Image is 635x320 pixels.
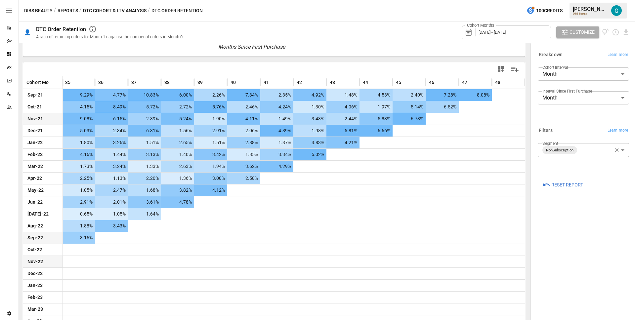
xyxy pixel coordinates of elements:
[65,89,94,101] span: 9.29%
[297,113,325,125] span: 3.43%
[231,149,259,160] span: 1.85%
[396,89,424,101] span: 2.40%
[556,26,599,38] button: Customize
[26,89,59,101] span: Sep-21
[363,101,391,113] span: 1.97%
[26,292,59,303] span: Feb-23
[197,79,203,86] span: 39
[536,7,563,15] span: 100 Credits
[396,113,424,125] span: 6.73%
[236,78,246,87] button: Sort
[622,28,630,36] button: Download report
[462,79,467,86] span: 47
[429,101,457,113] span: 6.52%
[611,5,622,16] div: Gavin Acres
[26,303,59,315] span: Mar-23
[65,137,94,148] span: 1.80%
[538,179,588,191] button: Reset Report
[231,89,259,101] span: 7.34%
[98,125,127,137] span: 2.34%
[608,52,628,58] span: Learn more
[608,127,628,134] span: Learn more
[465,22,496,28] label: Cohort Months
[164,137,193,148] span: 2.65%
[570,28,595,36] span: Customize
[50,78,59,87] button: Sort
[79,7,82,15] div: /
[131,79,137,86] span: 37
[264,125,292,137] span: 4.39%
[170,78,180,87] button: Sort
[264,101,292,113] span: 4.24%
[98,101,127,113] span: 8.49%
[26,196,59,208] span: Jun-22
[297,89,325,101] span: 4.92%
[607,1,626,20] button: Gavin Acres
[197,161,226,172] span: 1.94%
[26,125,59,137] span: Dec-21
[264,161,292,172] span: 4.29%
[148,7,150,15] div: /
[363,79,368,86] span: 44
[54,7,56,15] div: /
[131,125,160,137] span: 6.31%
[573,12,607,15] div: DIBS Beauty
[26,256,59,267] span: Nov-22
[197,125,226,137] span: 2.91%
[65,113,94,125] span: 9.08%
[231,125,259,137] span: 2.06%
[396,101,424,113] span: 5.14%
[71,78,80,87] button: Sort
[218,44,286,50] text: Months Since First Purchase
[264,113,292,125] span: 1.49%
[429,89,457,101] span: 7.28%
[26,113,59,125] span: Nov-21
[164,79,170,86] span: 38
[330,113,358,125] span: 2.44%
[131,113,160,125] span: 2.39%
[231,137,259,148] span: 2.88%
[197,113,226,125] span: 1.90%
[231,113,259,125] span: 4.11%
[65,196,94,208] span: 2.91%
[264,79,269,86] span: 41
[164,196,193,208] span: 4.78%
[330,79,335,86] span: 43
[297,101,325,113] span: 1.30%
[65,149,94,160] span: 4.16%
[26,268,59,279] span: Dec-22
[468,78,477,87] button: Sort
[26,161,59,172] span: Mar-22
[131,161,160,172] span: 1.33%
[98,196,127,208] span: 2.01%
[264,149,292,160] span: 3.34%
[65,161,94,172] span: 1.73%
[98,149,127,160] span: 1.44%
[65,184,94,196] span: 1.05%
[26,173,59,184] span: Apr-22
[65,101,94,113] span: 4.15%
[402,78,411,87] button: Sort
[396,79,401,86] span: 45
[264,89,292,101] span: 2.35%
[98,220,127,232] span: 3.43%
[24,7,53,15] button: DIBS Beauty
[83,7,147,15] button: DTC Cohort & LTV Analysis
[58,7,78,15] button: Reports
[98,137,127,148] span: 3.26%
[98,208,127,220] span: 1.05%
[435,78,444,87] button: Sort
[197,184,226,196] span: 4.12%
[270,78,279,87] button: Sort
[363,113,391,125] span: 5.83%
[369,78,378,87] button: Sort
[330,125,358,137] span: 5.81%
[98,79,104,86] span: 36
[231,101,259,113] span: 2.46%
[231,161,259,172] span: 3.62%
[330,137,358,148] span: 4.21%
[197,101,226,113] span: 5.76%
[164,101,193,113] span: 2.72%
[297,149,325,160] span: 5.02%
[524,5,565,17] button: 100Credits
